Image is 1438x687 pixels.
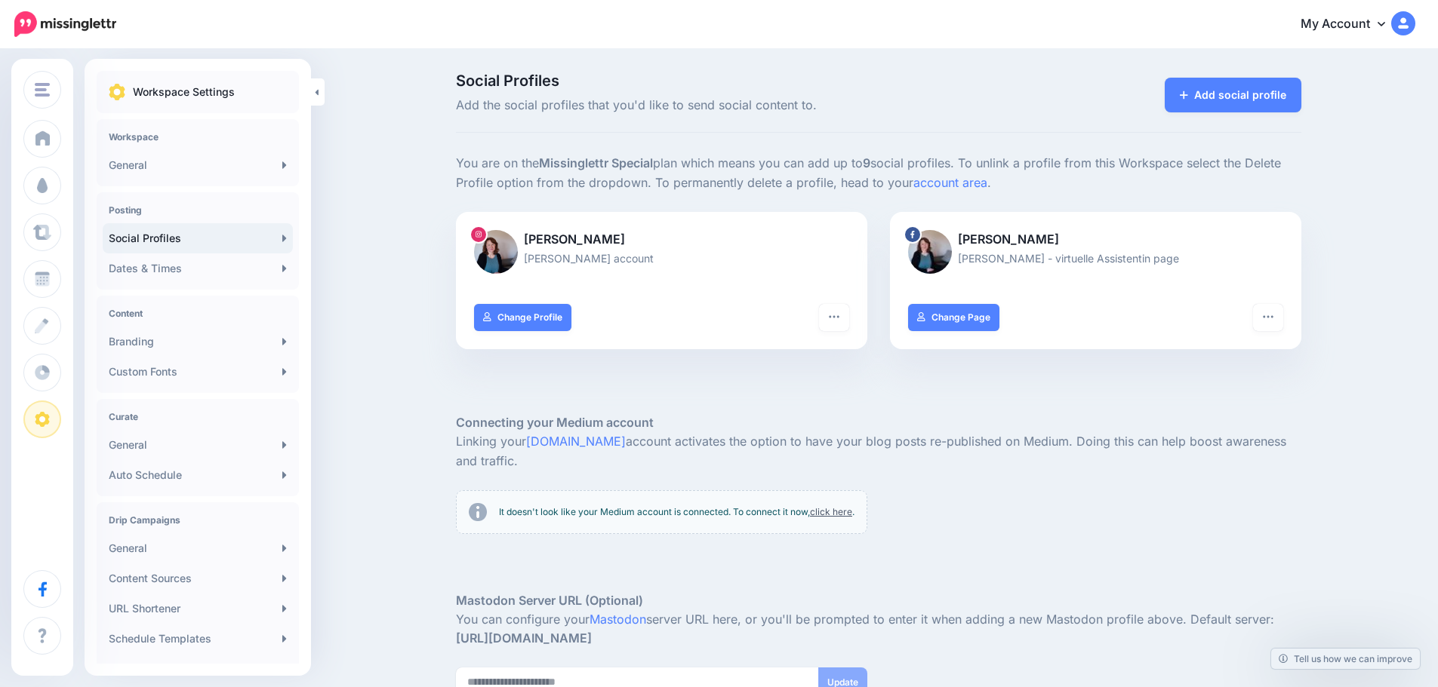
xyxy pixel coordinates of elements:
[103,624,293,654] a: Schedule Templates
[810,506,852,517] a: click here
[1271,649,1420,669] a: Tell us how we can improve
[1286,6,1415,43] a: My Account
[103,430,293,460] a: General
[456,591,1301,610] h5: Mastodon Server URL (Optional)
[456,73,1012,88] span: Social Profiles
[103,654,293,684] a: Content Templates
[456,610,1301,649] p: You can configure your server URL here, or you'll be prompted to enter it when adding a new Masto...
[908,250,1283,267] p: [PERSON_NAME] - virtuelle Assistentin page
[526,434,626,449] a: [DOMAIN_NAME]
[103,460,293,490] a: Auto Schedule
[133,83,235,101] p: Workspace Settings
[103,533,293,563] a: General
[456,96,1012,115] span: Add the social profiles that you'd like to send social content to.
[14,11,116,37] img: Missinglettr
[456,154,1301,193] p: You are on the plan which means you can add up to social profiles. To unlink a profile from this ...
[103,357,293,387] a: Custom Fonts
[863,155,870,170] b: 9
[109,308,287,319] h4: Content
[474,304,571,331] a: Change Profile
[109,411,287,422] h4: Curate
[908,230,1283,250] p: [PERSON_NAME]
[474,250,849,267] p: [PERSON_NAME] account
[109,514,287,526] h4: Drip Campaigns
[103,563,293,593] a: Content Sources
[103,593,293,624] a: URL Shortener
[908,230,952,274] img: 345609102_1392645008226583_5463210112576500472_n-bsa142165.jpg
[913,175,987,190] a: account area
[456,432,1301,471] p: Linking your account activates the option to have your blog posts re-published on Medium. Doing t...
[474,230,849,250] p: [PERSON_NAME]
[499,505,854,520] p: It doesn't look like your Medium account is connected. To connect it now, .
[109,204,287,216] h4: Posting
[1165,78,1301,112] a: Add social profile
[103,327,293,357] a: Branding
[103,253,293,284] a: Dates & Times
[539,155,653,170] b: Missinglettr Special
[474,230,518,274] img: 356260001_160010323748515_8332721379358624226_n-bsa142166.jpg
[35,83,50,97] img: menu.png
[590,612,646,627] a: Mastodon
[469,503,487,521] img: info-circle-grey.png
[908,304,999,331] a: Change Page
[109,131,287,143] h4: Workspace
[456,630,592,646] strong: [URL][DOMAIN_NAME]
[103,223,293,253] a: Social Profiles
[103,150,293,180] a: General
[109,84,125,100] img: settings.png
[456,413,1301,432] h5: Connecting your Medium account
